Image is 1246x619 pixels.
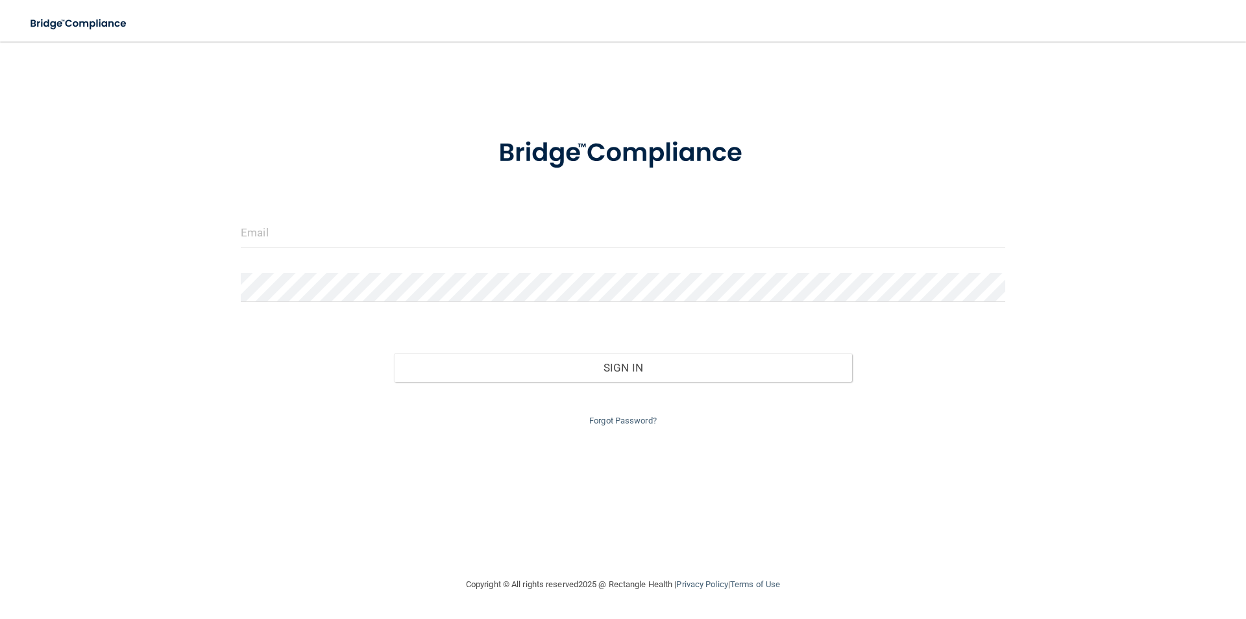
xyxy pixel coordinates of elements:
[241,218,1005,247] input: Email
[394,353,853,382] button: Sign In
[589,416,657,425] a: Forgot Password?
[730,579,780,589] a: Terms of Use
[386,564,860,605] div: Copyright © All rights reserved 2025 @ Rectangle Health | |
[19,10,139,37] img: bridge_compliance_login_screen.278c3ca4.svg
[472,120,774,187] img: bridge_compliance_login_screen.278c3ca4.svg
[676,579,727,589] a: Privacy Policy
